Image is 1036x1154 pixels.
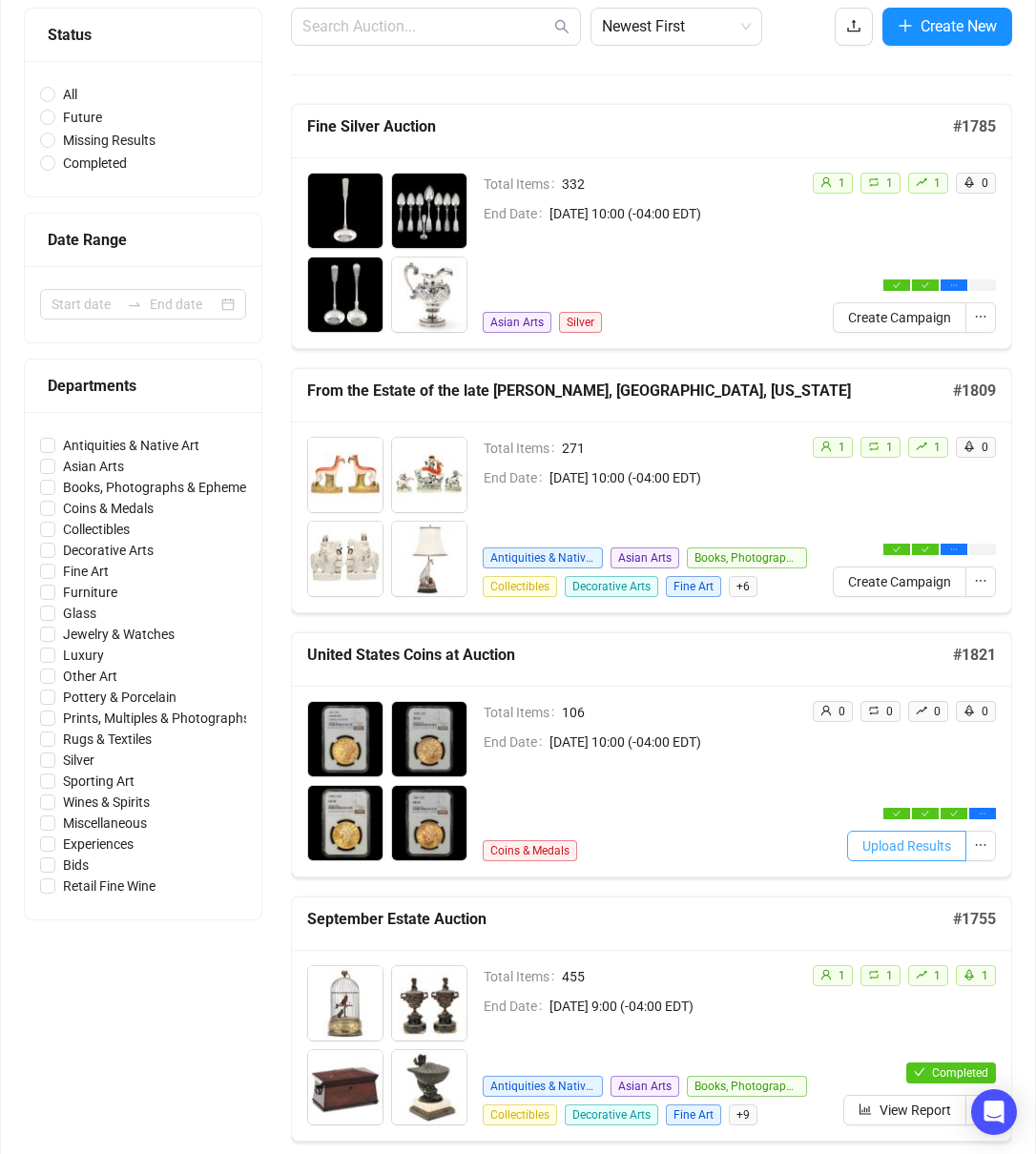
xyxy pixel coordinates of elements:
span: 1 [839,176,845,190]
span: Newest First [602,9,751,45]
span: Missing Results [55,130,163,151]
button: Create Campaign [833,567,966,597]
span: [DATE] 9:00 (-04:00 EDT) [549,996,813,1017]
img: 3003_1.jpg [308,258,383,332]
img: 1001_1.jpg [308,966,383,1041]
span: search [554,19,570,34]
span: End Date [484,203,549,224]
img: 2001_1.jpg [308,438,383,512]
span: 0 [982,441,988,454]
span: to [127,297,142,312]
img: 7002_1.jpg [392,702,466,776]
img: 1004_1.jpg [392,1050,466,1124]
span: End Date [484,996,549,1017]
span: Collectibles [55,519,137,540]
h5: # 1755 [953,908,996,931]
img: 2003_1.jpg [308,522,383,596]
span: swap-right [127,297,142,312]
img: 7001_1.jpg [308,702,383,776]
span: retweet [868,969,880,980]
span: Pottery & Porcelain [55,687,184,708]
span: rise [916,441,927,452]
span: View Report [880,1100,951,1121]
span: ellipsis [974,574,987,587]
img: 7003_1.jpg [308,786,383,860]
span: 106 [562,702,813,723]
span: Fine Art [55,561,116,582]
span: Create Campaign [848,307,951,328]
a: September Estate Auction#1755Total Items455End Date[DATE] 9:00 (-04:00 EDT)Antiquities & Native A... [291,896,1012,1142]
span: ellipsis [979,810,986,817]
span: 0 [982,705,988,718]
button: Upload Results [847,831,966,861]
span: 1 [934,176,941,190]
span: user [820,441,832,452]
span: retweet [868,705,880,716]
span: Asian Arts [611,547,679,568]
span: 332 [562,174,813,195]
h5: # 1821 [953,644,996,667]
span: 1 [886,176,893,190]
span: user [820,176,832,188]
img: 3001_1.jpg [308,174,383,248]
span: Miscellaneous [55,813,155,834]
span: rise [916,969,927,980]
span: Collectibles [483,1104,557,1125]
span: rise [916,176,927,188]
button: Create Campaign [833,302,966,333]
span: All [55,84,85,105]
span: Books, Photographs & Ephemera [55,477,266,498]
span: Total Items [484,174,562,195]
span: rise [916,705,927,716]
span: user [820,705,832,716]
img: 7004_1.jpg [392,786,466,860]
img: 3002_1.jpg [392,174,466,248]
img: 2002_1.jpg [392,438,466,512]
span: 0 [839,705,845,718]
span: Prints, Multiples & Photographs [55,708,258,729]
span: Glass [55,603,104,624]
span: Experiences [55,834,141,855]
img: 2004_1.jpg [392,522,466,596]
span: Antiquities & Native Art [483,547,603,568]
h5: # 1785 [953,115,996,138]
span: Books, Photographs & Ephemera [687,547,807,568]
a: United States Coins at Auction#1821Total Items106End Date[DATE] 10:00 (-04:00 EDT)Coins & Medalsu... [291,632,1012,877]
span: Completed [932,1066,988,1080]
span: [DATE] 10:00 (-04:00 EDT) [549,467,813,488]
span: Create New [921,14,997,38]
span: 455 [562,966,813,987]
span: Decorative Arts [55,540,161,561]
span: Silver [559,312,602,333]
span: 1 [934,441,941,454]
span: plus [898,18,913,33]
span: 1 [934,969,941,982]
span: rocket [963,705,975,716]
span: Retail Fine Wine [55,876,163,896]
span: upload [846,18,861,33]
div: Open Intercom Messenger [971,1089,1017,1135]
span: Silver [55,750,102,771]
span: Asian Arts [611,1076,679,1097]
span: Coins & Medals [483,840,577,861]
button: View Report [843,1095,966,1125]
span: check [893,281,901,289]
span: End Date [484,732,549,752]
span: Total Items [484,702,562,723]
span: check [914,1066,925,1078]
span: Total Items [484,966,562,987]
span: Rugs & Textiles [55,729,159,750]
span: check [922,546,929,553]
span: 0 [934,705,941,718]
input: Search Auction... [302,15,550,38]
span: 1 [839,969,845,982]
span: user [820,969,832,980]
span: Fine Art [666,1104,721,1125]
span: Luxury [55,645,112,666]
span: check [893,810,901,817]
span: 271 [562,438,813,459]
span: Bids [55,855,96,876]
span: ellipsis [950,546,958,553]
span: + 9 [729,1104,757,1125]
span: Sporting Art [55,771,142,792]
